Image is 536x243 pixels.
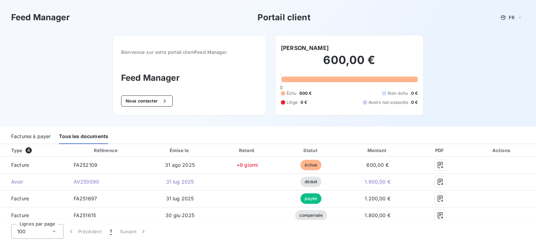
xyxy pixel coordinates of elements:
h3: Portail client [258,11,311,24]
div: Retard [216,147,278,154]
span: Avoirs non associés [368,99,408,106]
div: Émise le [146,147,214,154]
span: 31 ago 2025 [165,162,195,168]
div: Actions [469,147,535,154]
span: +9 giorni [237,162,258,168]
span: Avoir [6,178,62,185]
span: Facture [6,162,62,169]
span: 4 [25,147,32,153]
div: Factures à payer [11,129,51,144]
span: déduit [300,177,321,187]
div: Type [7,147,67,154]
div: Tous les documents [59,129,108,144]
span: 31 lug 2025 [166,195,194,201]
h2: 600,00 € [281,53,418,74]
button: Précédent [64,224,106,239]
span: FA251615 [74,212,96,218]
button: 1 [106,224,116,239]
span: Facture [6,212,62,219]
span: 0 € [300,99,307,106]
span: 30 giu 2025 [165,212,194,218]
span: FR [509,15,514,20]
h3: Feed Manager [121,72,258,84]
span: 600 € [299,90,312,97]
div: PDF [414,147,467,154]
span: AV250090 [74,179,99,185]
span: compensée [295,210,327,221]
span: 100 [17,228,25,235]
span: 31 lug 2025 [166,179,194,185]
div: Statut [281,147,341,154]
span: FA252109 [74,162,97,168]
h6: [PERSON_NAME] [281,44,329,52]
span: 1.800,00 € [365,179,390,185]
span: Échu [286,90,297,97]
span: 1.200,00 € [365,195,390,201]
span: Facture [6,195,62,202]
div: Montant [344,147,411,154]
span: 1.800,00 € [365,212,390,218]
span: 0 [280,85,283,90]
span: Litige [286,99,298,106]
span: FA251697 [74,195,97,201]
span: échue [300,160,321,170]
span: payée [300,193,321,204]
span: Non-échu [388,90,408,97]
div: Référence [94,148,118,153]
span: 600,00 € [366,162,388,168]
span: 0 € [411,90,418,97]
span: 0 € [411,99,418,106]
span: Bienvenue sur votre portail client Feed Manager . [121,49,258,55]
h3: Feed Manager [11,11,70,24]
span: 1 [110,228,112,235]
button: Suivant [116,224,151,239]
button: Nous contacter [121,95,173,107]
